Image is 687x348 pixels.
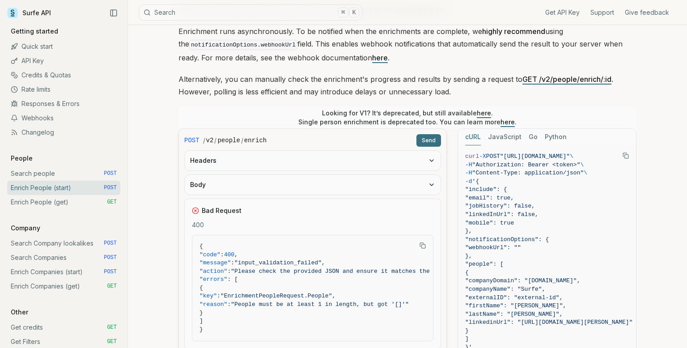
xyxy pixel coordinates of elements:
span: / [203,136,205,145]
span: "input_validation_failed" [234,259,322,266]
a: Support [590,8,614,17]
span: "linkedinUrl": "[URL][DOMAIN_NAME][PERSON_NAME]" [465,319,632,326]
span: -d [465,178,472,185]
span: -H [465,161,472,168]
a: here [500,118,515,126]
span: POST [184,136,199,145]
button: Copy Text [619,149,632,162]
a: Enrich People (start) POST [7,181,120,195]
span: , [332,293,335,299]
a: Give feedback [625,8,669,17]
span: "code" [199,251,221,258]
span: "reason" [199,301,227,308]
a: Enrich Companies (start) POST [7,265,120,279]
span: "jobHistory": false, [465,203,535,209]
a: Surfe API [7,6,51,20]
span: }, [465,253,472,259]
kbd: ⌘ [338,8,348,17]
span: POST [104,184,117,191]
span: POST [104,268,117,276]
a: Get API Key [545,8,580,17]
p: Getting started [7,27,62,36]
span: "EnrichmentPeopleRequest.People" [221,293,332,299]
span: "[URL][DOMAIN_NAME]" [500,153,570,160]
a: Credits & Quotas [7,68,120,82]
span: "lastName": "[PERSON_NAME]", [465,311,563,318]
kbd: K [349,8,359,17]
span: "webhookUrl": "" [465,244,521,251]
span: "key" [199,293,217,299]
span: 400 [224,251,234,258]
span: "companyDomain": "[DOMAIN_NAME]", [465,277,580,284]
span: : [217,293,221,299]
span: } [199,326,203,333]
span: "mobile": true [465,220,514,226]
span: "companyName": "Surfe", [465,286,545,293]
p: Enrichment runs asynchronously. To be notified when the enrichments are complete, we using the fi... [178,25,636,64]
span: : [231,259,234,266]
button: Body [185,175,441,195]
button: Search⌘K [139,4,362,21]
p: People [7,154,36,163]
p: Alternatively, you can manually check the enrichment's progress and results by sending a request ... [178,73,636,98]
span: -X [479,153,486,160]
span: ] [465,335,469,342]
span: POST [104,240,117,247]
button: Collapse Sidebar [107,6,120,20]
span: curl [465,153,479,160]
strong: highly recommend [482,27,545,36]
span: GET [107,199,117,206]
span: "linkedInUrl": false, [465,211,539,218]
button: Python [545,129,567,145]
button: JavaScript [488,129,522,145]
span: '{ [472,178,479,185]
span: GET [107,338,117,345]
span: / [214,136,216,145]
span: "people": [ [465,261,504,267]
span: \ [570,153,573,160]
code: v2 [206,136,214,145]
a: Enrich Companies (get) GET [7,279,120,293]
span: "action" [199,268,227,275]
span: / [241,136,243,145]
span: { [199,243,203,250]
span: : [221,251,224,258]
span: "firstName": "[PERSON_NAME]", [465,302,566,309]
span: "Authorization: Bearer <token>" [472,161,581,168]
span: : [227,301,231,308]
button: cURL [465,129,481,145]
p: Other [7,308,32,317]
span: }, [465,228,472,234]
a: Quick start [7,39,120,54]
span: POST [104,170,117,177]
span: POST [486,153,500,160]
a: here [477,109,491,117]
button: Headers [185,151,441,170]
span: , [234,251,238,258]
a: Webhooks [7,111,120,125]
a: Search people POST [7,166,120,181]
p: 400 [192,221,433,229]
span: { [199,284,203,291]
a: Rate limits [7,82,120,97]
span: "People must be at least 1 in length, but got '[]'" [231,301,409,308]
p: Looking for V1? It’s deprecated, but still available . Single person enrichment is deprecated too... [298,109,517,127]
span: : [227,268,231,275]
code: enrich [244,136,267,145]
code: notificationOptions.webhookUrl [189,40,297,50]
a: Search Company lookalikes POST [7,236,120,250]
span: GET [107,324,117,331]
a: Search Companies POST [7,250,120,265]
a: Changelog [7,125,120,140]
a: GET /v2/people/enrich/:id [522,75,611,84]
span: "Please check the provided JSON and ensure it matches the format and constraints described in the... [231,268,636,275]
span: -H [465,170,472,176]
a: Responses & Errors [7,97,120,111]
span: "Content-Type: application/json" [472,170,584,176]
span: POST [104,254,117,261]
p: Company [7,224,44,233]
a: here [372,53,388,62]
span: \ [584,170,587,176]
button: Send [416,134,441,147]
a: Enrich People (get) GET [7,195,120,209]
